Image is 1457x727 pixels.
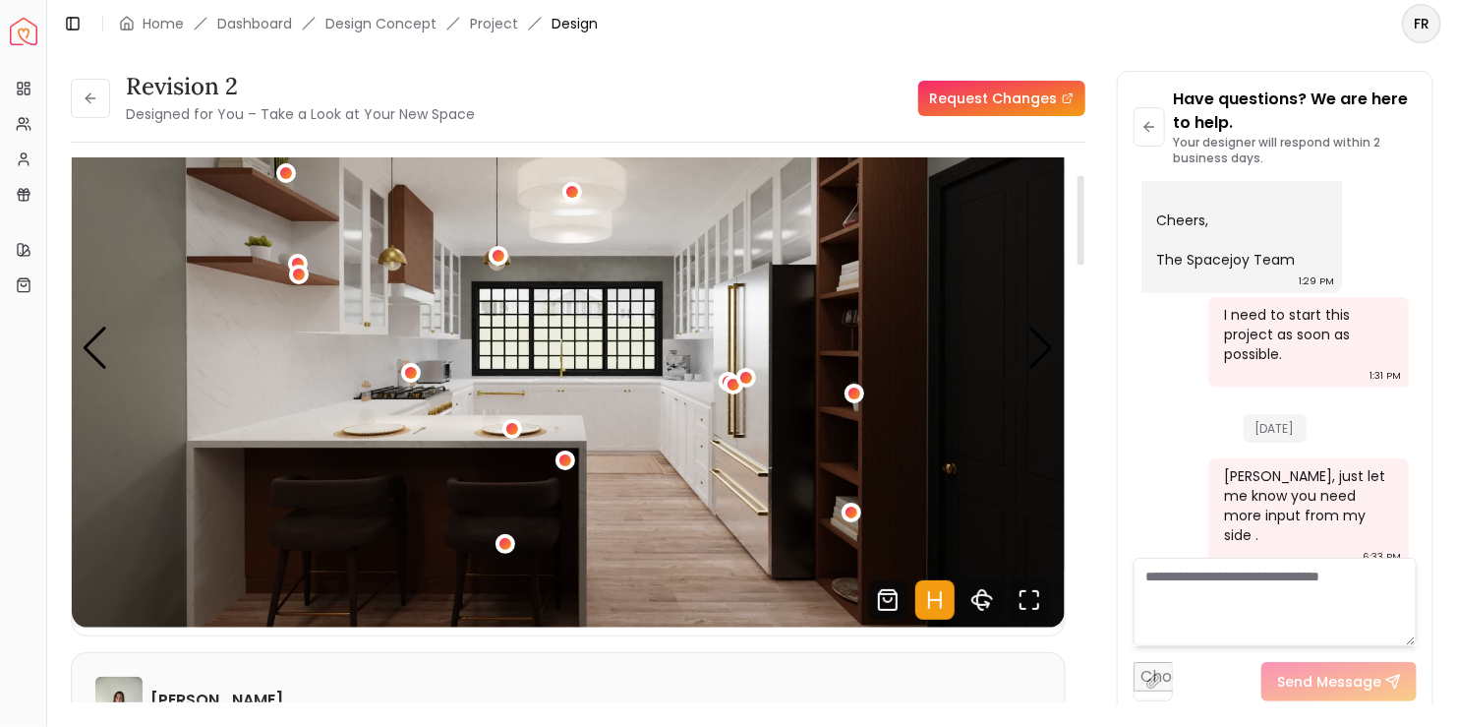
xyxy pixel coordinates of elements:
img: Design Render 4 [72,69,1065,628]
div: I need to start this project as soon as possible. [1224,305,1389,364]
a: Request Changes [918,81,1085,116]
div: 6:33 PM [1363,547,1401,567]
svg: Hotspots Toggle [915,580,955,620]
img: Spacejoy Logo [10,18,37,45]
div: 1:31 PM [1370,366,1401,386]
div: Previous slide [82,327,108,370]
a: Dashboard [217,14,292,33]
div: [PERSON_NAME], just let me know you need more input from my side . [1224,466,1389,545]
h6: [PERSON_NAME] [150,689,283,712]
div: 1:29 PM [1299,272,1334,291]
span: Design [552,14,598,33]
svg: Shop Products from this design [868,580,907,620]
div: Next slide [1028,327,1055,370]
h3: Revision 2 [126,71,475,102]
button: FR [1402,4,1441,43]
small: Designed for You – Take a Look at Your New Space [126,104,475,124]
a: Project [470,14,518,33]
div: Carousel [72,69,1065,628]
p: Your designer will respond within 2 business days. [1173,135,1417,166]
div: 4 / 6 [72,69,1065,628]
span: [DATE] [1244,414,1307,443]
p: Have questions? We are here to help. [1173,88,1417,135]
svg: 360 View [962,580,1002,620]
a: Home [143,14,184,33]
a: Spacejoy [10,18,37,45]
li: Design Concept [325,14,437,33]
span: FR [1404,6,1439,41]
img: Grazia Rodriguez [95,677,143,724]
svg: Fullscreen [1010,580,1049,620]
nav: breadcrumb [119,14,598,33]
